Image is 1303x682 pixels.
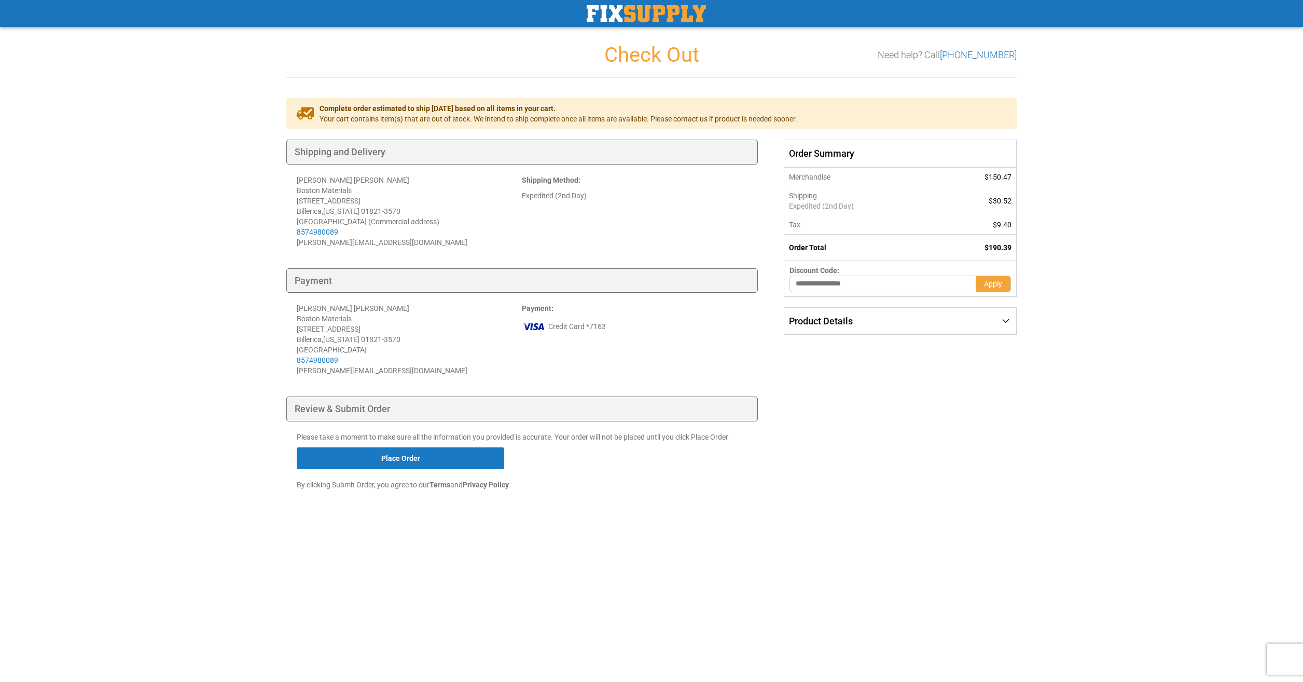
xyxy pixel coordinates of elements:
span: [US_STATE] [323,207,359,215]
div: Credit Card *7163 [522,319,747,334]
span: Complete order estimated to ship [DATE] based on all items in your cart. [320,103,797,114]
img: Fix Industrial Supply [587,5,706,22]
strong: Order Total [789,243,826,252]
span: Payment [522,304,551,312]
a: 8574980089 [297,228,338,236]
img: vi.png [522,319,546,334]
div: Shipping and Delivery [286,140,758,165]
a: store logo [587,5,706,22]
span: [PERSON_NAME][EMAIL_ADDRESS][DOMAIN_NAME] [297,238,467,247]
span: Your cart contains item(s) that are out of stock. We intend to ship complete once all items are a... [320,114,797,124]
div: Review & Submit Order [286,397,758,421]
button: Place Order [297,447,504,469]
div: Payment [286,268,758,293]
span: $150.47 [985,173,1011,181]
span: $30.52 [989,197,1011,205]
span: Product Details [789,316,853,326]
strong: : [522,176,580,184]
span: Shipping [789,192,817,200]
span: $190.39 [985,243,1011,252]
a: [PHONE_NUMBER] [940,49,1017,60]
span: Apply [984,280,1002,288]
div: [PERSON_NAME] [PERSON_NAME] Boston Materials [STREET_ADDRESS] Billerica , 01821-3570 [GEOGRAPHIC_... [297,303,522,365]
span: [PERSON_NAME][EMAIL_ADDRESS][DOMAIN_NAME] [297,366,467,375]
h1: Check Out [286,44,1017,66]
th: Merchandise [784,168,939,186]
span: [US_STATE] [323,335,359,344]
span: Order Summary [784,140,1017,168]
strong: : [522,304,553,312]
h3: Need help? Call [878,50,1017,60]
div: Expedited (2nd Day) [522,190,747,201]
p: By clicking Submit Order, you agree to our and [297,480,747,490]
strong: Terms [429,481,450,489]
button: Apply [976,276,1011,292]
p: Please take a moment to make sure all the information you provided is accurate. Your order will n... [297,432,747,442]
a: 8574980089 [297,356,338,364]
th: Tax [784,215,939,235]
strong: Privacy Policy [463,481,509,489]
span: Expedited (2nd Day) [789,201,934,211]
span: Shipping Method [522,176,578,184]
address: [PERSON_NAME] [PERSON_NAME] Boston Materials [STREET_ADDRESS] Billerica , 01821-3570 [GEOGRAPHIC_... [297,175,522,248]
span: $9.40 [993,221,1011,229]
span: Discount Code: [789,266,839,275]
